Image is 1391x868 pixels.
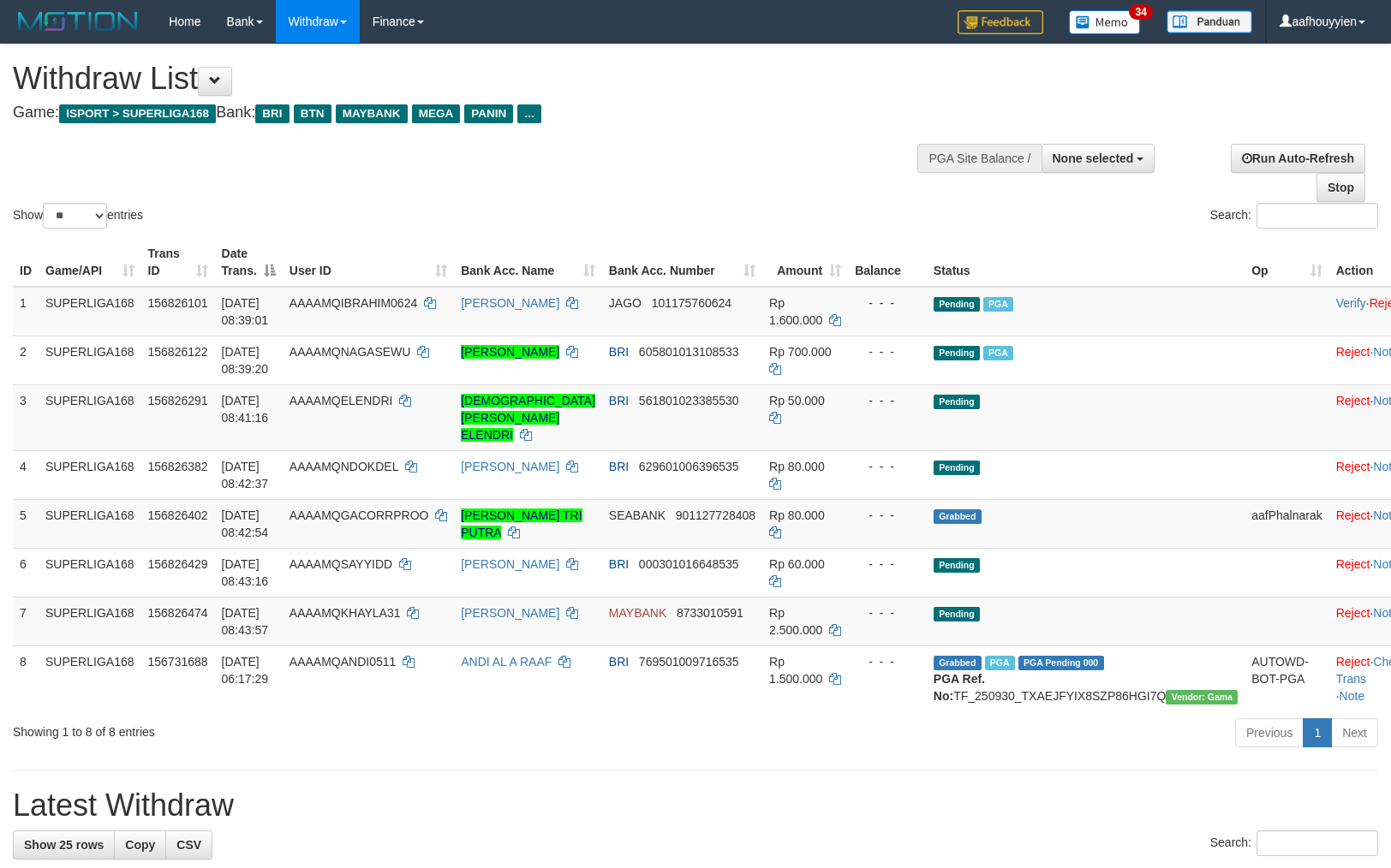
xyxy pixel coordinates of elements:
[1257,830,1378,856] input: Search:
[461,557,559,571] a: [PERSON_NAME]
[1018,656,1104,670] span: PGA Pending
[934,461,980,475] span: Pending
[222,606,269,637] span: [DATE] 08:43:57
[1331,718,1378,747] a: Next
[148,508,208,522] span: 156826402
[1069,10,1141,34] img: Button%20Memo.svg
[985,656,1015,670] span: Marked by aafromsomean
[13,203,143,229] label: Show entries
[290,557,392,571] span: AAAAMQSAYYIDD
[294,104,331,123] span: BTN
[1235,718,1304,747] a: Previous
[1336,394,1370,407] a: Reject
[934,607,980,621] span: Pending
[1167,10,1252,33] img: panduan.png
[1231,144,1365,173] a: Run Auto-Refresh
[855,653,920,670] div: - - -
[290,394,393,407] span: AAAAMQELENDRI
[39,597,141,645] td: SUPERLIGA168
[290,345,411,359] span: AAAAMQNAGASEWU
[13,384,39,450] td: 3
[290,655,397,669] span: AAAAMQANDI0511
[677,606,743,620] span: Copy 8733010591 to clipboard
[1210,203,1378,229] label: Search:
[39,450,141,499] td: SUPERLIGA168
[114,830,166,859] a: Copy
[412,104,461,123] span: MEGA
[13,788,1378,823] h1: Latest Withdraw
[461,394,595,442] a: [DEMOGRAPHIC_DATA][PERSON_NAME] ELENDRI
[769,296,822,327] span: Rp 1.600.000
[1336,508,1370,522] a: Reject
[39,548,141,597] td: SUPERLIGA168
[148,606,208,620] span: 156826474
[215,238,283,287] th: Date Trans.: activate to sort column descending
[43,203,107,229] select: Showentries
[222,296,269,327] span: [DATE] 08:39:01
[769,394,825,407] span: Rp 50.000
[148,557,208,571] span: 156826429
[1303,718,1332,747] a: 1
[927,645,1245,711] td: TF_250930_TXAEJFYIX8SZP86HGI7Q
[222,557,269,588] span: [DATE] 08:43:16
[1245,238,1329,287] th: Op: activate to sort column ascending
[1210,830,1378,856] label: Search:
[1245,645,1329,711] td: AUTOWD-BOT-PGA
[461,296,559,310] a: [PERSON_NAME]
[934,346,980,360] span: Pending
[176,838,201,852] span: CSV
[609,655,629,669] span: BRI
[39,384,141,450] td: SUPERLIGA168
[934,558,980,573] span: Pending
[290,460,398,473] span: AAAAMQNDOKDEL
[461,508,582,539] a: [PERSON_NAME] TRI PUTRA
[934,656,982,670] span: Grabbed
[769,606,822,637] span: Rp 2.500.000
[1166,690,1238,705] span: Vendor URL: https://trx31.1velocity.biz
[639,345,739,359] span: Copy 605801013108533 to clipboard
[934,672,985,703] b: PGA Ref. No:
[148,460,208,473] span: 156826382
[855,458,920,475] div: - - -
[983,346,1013,360] span: Marked by aafandaneth
[148,345,208,359] span: 156826122
[609,557,629,571] span: BRI
[769,345,831,359] span: Rp 700.000
[13,9,143,34] img: MOTION_logo.png
[13,450,39,499] td: 4
[148,394,208,407] span: 156826291
[917,144,1041,173] div: PGA Site Balance /
[454,238,602,287] th: Bank Acc. Name: activate to sort column ascending
[855,392,920,409] div: - - -
[1129,4,1152,20] span: 34
[283,238,454,287] th: User ID: activate to sort column ascending
[848,238,927,287] th: Balance
[602,238,762,287] th: Bank Acc. Number: activate to sort column ascending
[13,830,115,859] a: Show 25 rows
[1316,173,1365,202] a: Stop
[1042,144,1155,173] button: None selected
[927,238,1245,287] th: Status
[769,655,822,686] span: Rp 1.500.000
[983,297,1013,312] span: Marked by aafchoeunmanni
[769,460,825,473] span: Rp 80.000
[1336,296,1366,310] a: Verify
[39,499,141,548] td: SUPERLIGA168
[148,296,208,310] span: 156826101
[464,104,513,123] span: PANIN
[1245,499,1329,548] td: aafPhalnarak
[13,499,39,548] td: 5
[13,336,39,384] td: 2
[13,104,910,122] h4: Game: Bank:
[1257,203,1378,229] input: Search:
[1336,460,1370,473] a: Reject
[13,287,39,336] td: 1
[517,104,540,123] span: ...
[639,460,739,473] span: Copy 629601006396535 to clipboard
[222,345,269,376] span: [DATE] 08:39:20
[1053,152,1134,165] span: None selected
[461,655,552,669] a: ANDI AL A RAAF
[222,655,269,686] span: [DATE] 06:17:29
[855,556,920,573] div: - - -
[222,508,269,539] span: [DATE] 08:42:54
